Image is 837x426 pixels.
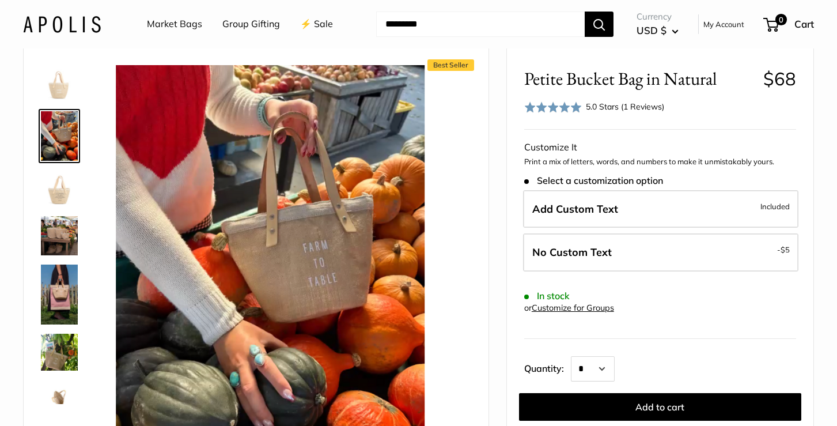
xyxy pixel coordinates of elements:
img: Petite Bucket Bag in Natural [41,334,78,371]
img: Petite Bucket Bag in Natural [41,170,78,207]
label: Leave Blank [523,233,798,272]
label: Add Custom Text [523,190,798,228]
a: Petite Bucket Bag in Natural [39,378,80,419]
span: Best Seller [427,59,474,71]
a: Petite Bucket Bag in Natural [39,63,80,104]
img: Petite Bucket Bag in Natural [41,265,78,324]
button: USD $ [637,21,679,40]
p: Print a mix of letters, words, and numbers to make it unmistakably yours. [524,156,796,168]
span: No Custom Text [532,246,612,259]
img: Petite Bucket Bag in Natural [41,111,78,161]
div: Customize It [524,139,796,156]
a: Petite Bucket Bag in Natural [39,214,80,258]
a: Petite Bucket Bag in Natural [39,331,80,373]
label: Quantity: [524,353,571,382]
span: - [777,243,790,257]
img: Petite Bucket Bag in Natural [41,65,78,102]
div: or [524,300,614,316]
button: Add to cart [519,393,801,421]
a: Petite Bucket Bag in Natural [39,262,80,326]
button: Search [585,12,613,37]
a: My Account [703,17,744,31]
a: Customize for Groups [532,303,614,313]
div: 5.0 Stars (1 Reviews) [586,100,664,113]
span: Currency [637,9,679,25]
img: Petite Bucket Bag in Natural [41,380,78,417]
img: Petite Bucket Bag in Natural [41,216,78,255]
span: USD $ [637,24,666,36]
span: Petite Bucket Bag in Natural [524,68,755,89]
a: Market Bags [147,16,202,33]
a: Group Gifting [222,16,280,33]
span: Select a customization option [524,175,663,186]
span: $5 [781,245,790,254]
a: ⚡️ Sale [300,16,333,33]
a: Petite Bucket Bag in Natural [39,168,80,209]
span: 0 [775,14,787,25]
span: Add Custom Text [532,202,618,216]
span: Cart [794,18,814,30]
a: Petite Bucket Bag in Natural [39,109,80,163]
span: Included [760,199,790,213]
input: Search... [376,12,585,37]
a: 0 Cart [764,15,814,33]
div: 5.0 Stars (1 Reviews) [524,99,665,115]
img: Apolis [23,16,101,32]
span: In stock [524,291,570,301]
span: $68 [763,67,796,90]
